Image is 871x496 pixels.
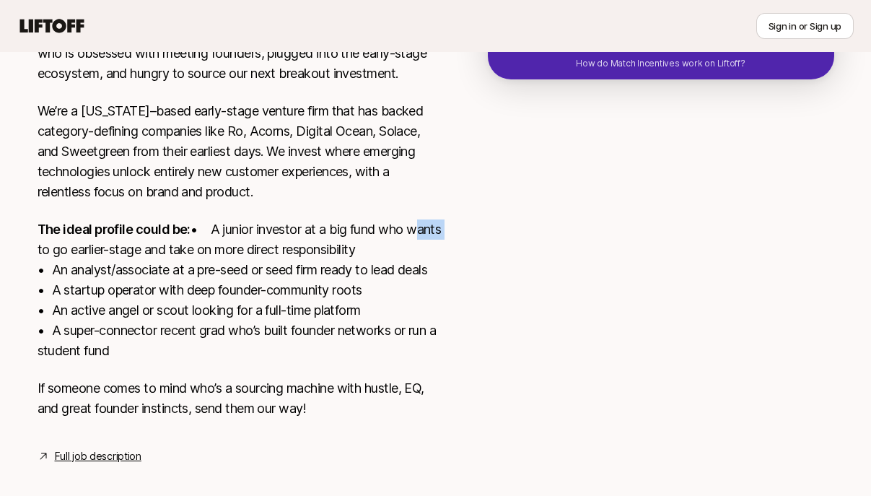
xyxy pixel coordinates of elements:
[38,378,442,419] p: If someone comes to mind who’s a sourcing machine with hustle, EQ, and great founder instincts, s...
[55,448,141,465] a: Full job description
[756,13,854,39] button: Sign in or Sign up
[38,222,191,237] strong: The ideal profile could be:
[38,101,442,202] p: We’re a [US_STATE]–based early-stage venture firm that has backed category-defining companies lik...
[38,219,442,361] p: • A junior investor at a big fund who wants to go earlier-stage and take on more direct responsib...
[576,57,745,70] p: How do Match Incentives work on Liftoff?
[38,23,442,84] p: someone who is obsessed with meeting founders, plugged into the early-stage ecosystem, and hungry...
